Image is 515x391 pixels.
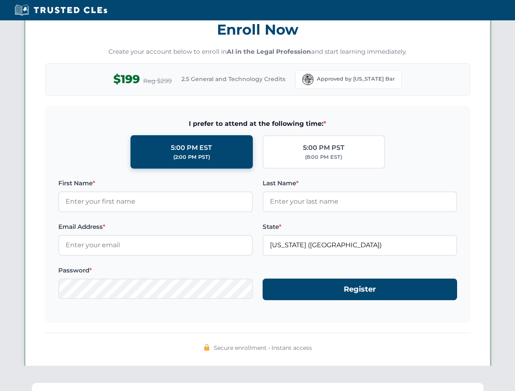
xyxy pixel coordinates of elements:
[58,191,253,212] input: Enter your first name
[45,47,470,57] p: Create your account below to enroll in and start learning immediately.
[302,74,314,85] img: Florida Bar
[227,48,311,55] strong: AI in the Legal Profession
[203,344,210,351] img: 🔒
[214,343,312,352] span: Secure enrollment • Instant access
[58,235,253,255] input: Enter your email
[12,4,110,16] img: Trusted CLEs
[45,17,470,42] h3: Enroll Now
[263,178,457,188] label: Last Name
[305,153,342,161] div: (8:00 PM EST)
[263,222,457,232] label: State
[263,235,457,255] input: Florida (FL)
[113,70,140,88] span: $199
[303,143,345,153] div: 5:00 PM PST
[171,143,212,153] div: 5:00 PM EST
[181,75,285,83] span: 2.5 General and Technology Credits
[263,191,457,212] input: Enter your last name
[317,75,395,83] span: Approved by [US_STATE] Bar
[173,153,210,161] div: (2:00 PM PST)
[58,119,457,129] span: I prefer to attend at the following time:
[58,222,253,232] label: Email Address
[143,76,172,86] span: Reg $299
[263,279,457,300] button: Register
[58,178,253,188] label: First Name
[58,266,253,275] label: Password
